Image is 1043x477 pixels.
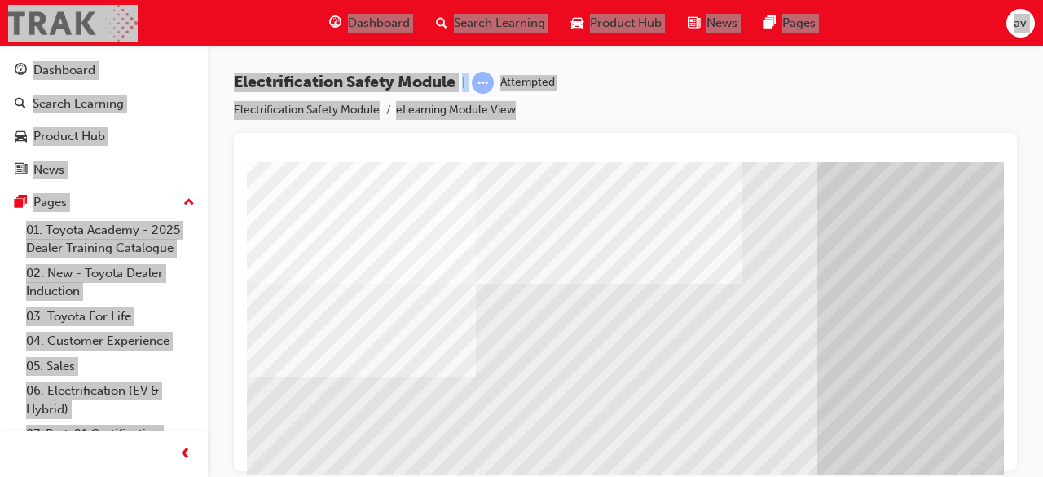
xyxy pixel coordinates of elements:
[329,13,341,33] span: guage-icon
[396,101,516,120] li: eLearning Module View
[764,13,776,33] span: pages-icon
[33,161,64,179] div: News
[20,378,201,422] a: 06. Electrification (EV & Hybrid)
[183,192,195,214] span: up-icon
[7,52,201,188] button: DashboardSearch LearningProduct HubNews
[20,261,201,304] a: 02. New - Toyota Dealer Induction
[348,14,410,33] span: Dashboard
[7,188,201,218] button: Pages
[20,422,201,447] a: 07. Parts21 Certification
[15,64,27,78] span: guage-icon
[7,55,201,86] a: Dashboard
[423,7,558,40] a: search-iconSearch Learning
[234,103,380,117] a: Electrification Safety Module
[8,5,138,42] img: Trak
[179,444,191,465] span: prev-icon
[462,73,465,92] span: |
[675,7,750,40] a: news-iconNews
[33,61,95,80] div: Dashboard
[15,163,27,178] span: news-icon
[688,13,700,33] span: news-icon
[15,130,27,144] span: car-icon
[1006,9,1035,38] button: av
[7,121,201,152] a: Product Hub
[15,97,26,112] span: search-icon
[7,155,201,185] a: News
[558,7,675,40] a: car-iconProduct Hub
[234,73,455,92] span: Electrification Safety Module
[33,193,67,212] div: Pages
[20,218,201,261] a: 01. Toyota Academy - 2025 Dealer Training Catalogue
[15,196,27,210] span: pages-icon
[782,14,816,33] span: Pages
[20,304,201,329] a: 03. Toyota For Life
[590,14,662,33] span: Product Hub
[750,7,829,40] a: pages-iconPages
[706,14,737,33] span: News
[436,13,447,33] span: search-icon
[500,75,555,91] div: Attempted
[33,95,124,113] div: Search Learning
[316,7,423,40] a: guage-iconDashboard
[472,72,494,94] span: learningRecordVerb_ATTEMPT-icon
[20,329,201,354] a: 04. Customer Experience
[20,354,201,379] a: 05. Sales
[7,89,201,119] a: Search Learning
[571,13,583,33] span: car-icon
[454,14,545,33] span: Search Learning
[1014,14,1027,33] span: av
[33,127,105,146] div: Product Hub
